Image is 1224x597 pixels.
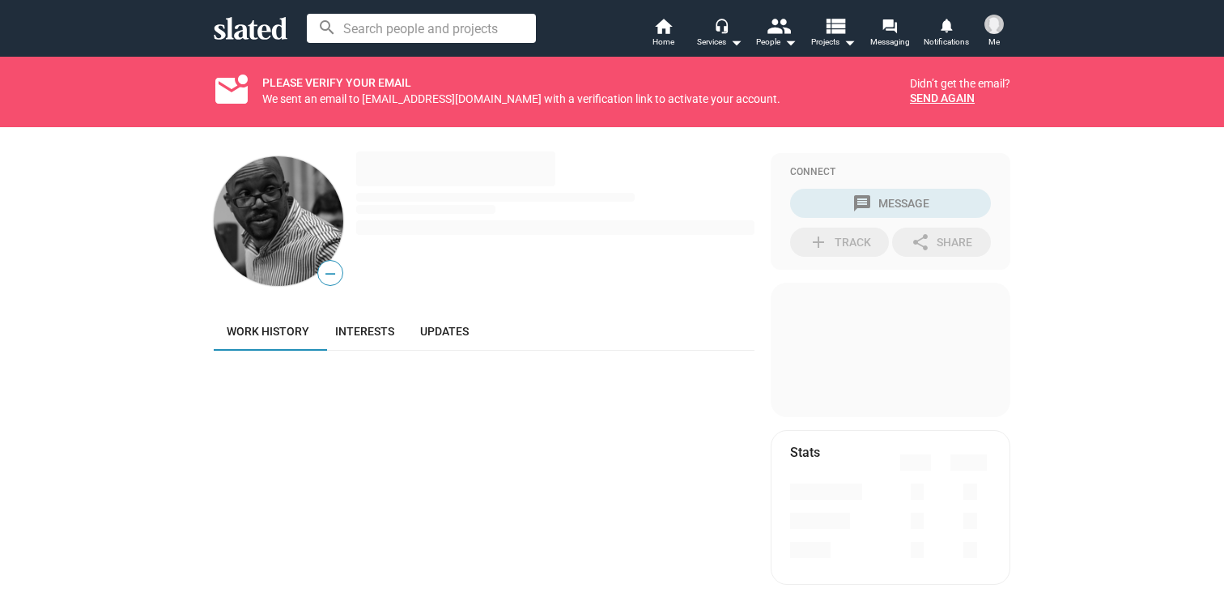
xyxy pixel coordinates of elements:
[214,312,322,351] a: Work history
[918,16,975,52] a: Notifications
[726,32,746,52] mat-icon: arrow_drop_down
[780,32,800,52] mat-icon: arrow_drop_down
[839,32,859,52] mat-icon: arrow_drop_down
[984,15,1004,34] img: Connor Smith
[823,14,847,37] mat-icon: view_list
[809,228,871,257] div: Track
[805,16,861,52] button: Projects
[790,228,889,257] button: Track
[227,325,309,338] span: Work history
[691,16,748,52] button: Services
[653,16,673,36] mat-icon: home
[748,16,805,52] button: People
[335,325,394,338] span: Interests
[911,232,930,252] mat-icon: share
[910,76,1010,92] div: Didn’t get the email?
[262,92,897,107] div: We sent an email to [EMAIL_ADDRESS][DOMAIN_NAME] with a verification link to activate your account.
[652,32,674,52] span: Home
[870,32,910,52] span: Messaging
[811,32,856,52] span: Projects
[322,312,407,351] a: Interests
[318,263,342,284] span: —
[924,32,969,52] span: Notifications
[307,14,536,43] input: Search people and projects
[407,312,482,351] a: Updates
[714,18,729,32] mat-icon: headset_mic
[767,14,790,37] mat-icon: people
[892,228,991,257] button: Share
[756,32,797,52] div: People
[910,92,975,104] button: Send again
[697,32,742,52] div: Services
[988,32,1000,52] span: Me
[882,18,897,33] mat-icon: forum
[420,325,469,338] span: Updates
[911,228,972,257] div: Share
[975,11,1014,53] button: Connor SmithMe
[212,81,251,100] mat-icon: mark_email_unread
[861,16,918,52] a: Messaging
[635,16,691,52] a: Home
[790,166,991,179] div: Connect
[938,17,954,32] mat-icon: notifications
[262,72,897,91] div: PLEASE VERIFY YOUR EMAIL
[809,232,828,252] mat-icon: add
[790,444,820,461] mat-card-title: Stats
